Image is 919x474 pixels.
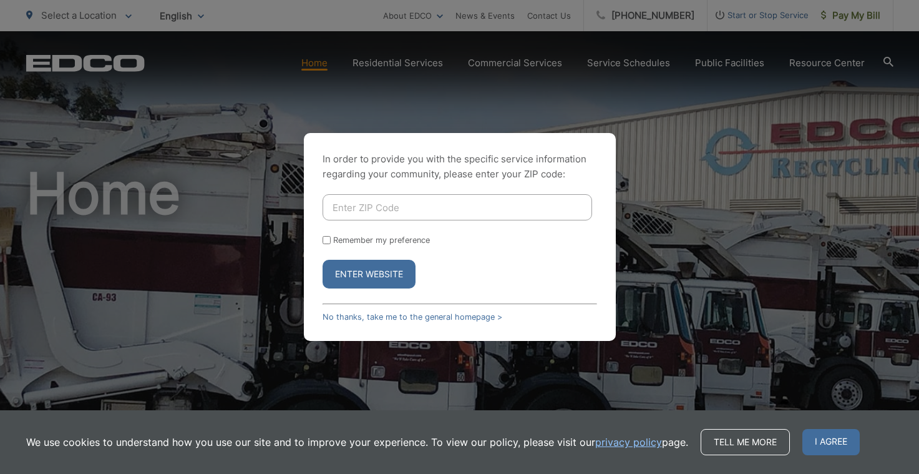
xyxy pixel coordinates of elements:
p: In order to provide you with the specific service information regarding your community, please en... [323,152,597,182]
a: No thanks, take me to the general homepage > [323,312,502,322]
p: We use cookies to understand how you use our site and to improve your experience. To view our pol... [26,435,688,450]
a: privacy policy [595,435,662,450]
button: Enter Website [323,260,416,289]
input: Enter ZIP Code [323,194,592,220]
label: Remember my preference [333,235,430,245]
span: I agree [802,429,860,455]
a: Tell me more [701,429,790,455]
